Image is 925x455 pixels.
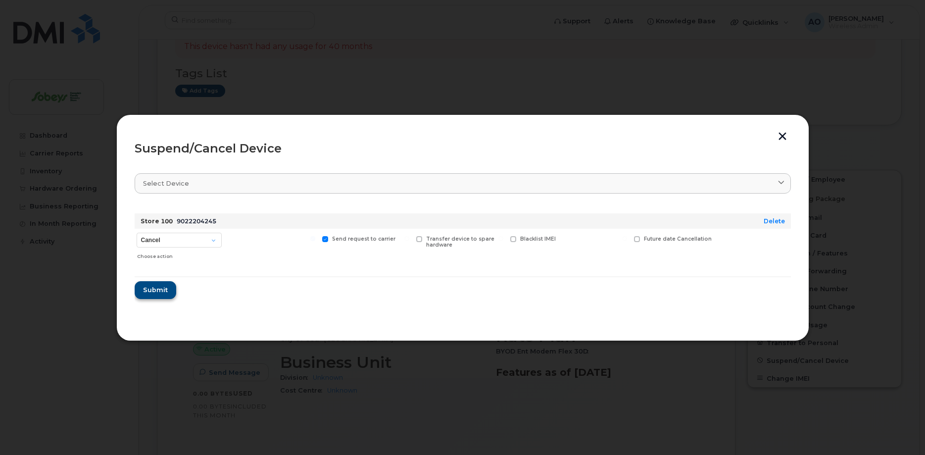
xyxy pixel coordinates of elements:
input: Future date Cancellation [622,236,627,241]
a: Delete [764,217,785,225]
input: Send request to carrier [310,236,315,241]
div: Choose action [137,249,221,260]
a: Select device [135,173,791,194]
span: Select device [143,179,189,188]
button: Submit [135,281,176,299]
input: Transfer device to spare hardware [404,236,409,241]
input: Blacklist IMEI [498,236,503,241]
span: 9022204245 [177,217,216,225]
div: Suspend/Cancel Device [135,143,791,154]
strong: Store 100 [141,217,173,225]
span: Blacklist IMEI [520,236,556,242]
span: Submit [143,285,168,295]
span: Transfer device to spare hardware [426,236,494,249]
span: Send request to carrier [332,236,395,242]
span: Future date Cancellation [644,236,712,242]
